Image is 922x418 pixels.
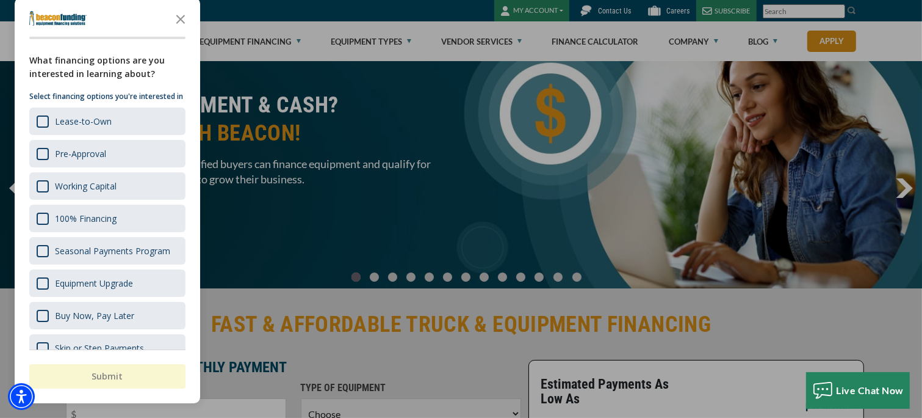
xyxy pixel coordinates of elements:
[29,108,185,135] div: Lease-to-Own
[55,342,144,354] div: Skip or Step Payments
[55,180,117,192] div: Working Capital
[29,140,185,167] div: Pre-Approval
[29,205,185,232] div: 100% Financing
[29,334,185,362] div: Skip or Step Payments
[55,277,133,289] div: Equipment Upgrade
[29,90,185,103] p: Select financing options you're interested in
[55,245,170,257] div: Seasonal Payments Program
[55,116,112,127] div: Lease-to-Own
[55,310,134,321] div: Buy Now, Pay Later
[29,54,185,81] div: What financing options are you interested in learning about?
[29,11,87,26] img: Company logo
[55,148,106,159] div: Pre-Approval
[29,269,185,297] div: Equipment Upgrade
[806,372,910,409] button: Live Chat Now
[29,172,185,200] div: Working Capital
[8,383,35,410] div: Accessibility Menu
[29,302,185,329] div: Buy Now, Pay Later
[29,364,185,389] button: Submit
[29,237,185,265] div: Seasonal Payments Program
[837,384,904,396] span: Live Chat Now
[168,6,193,31] button: Close the survey
[55,213,117,224] div: 100% Financing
